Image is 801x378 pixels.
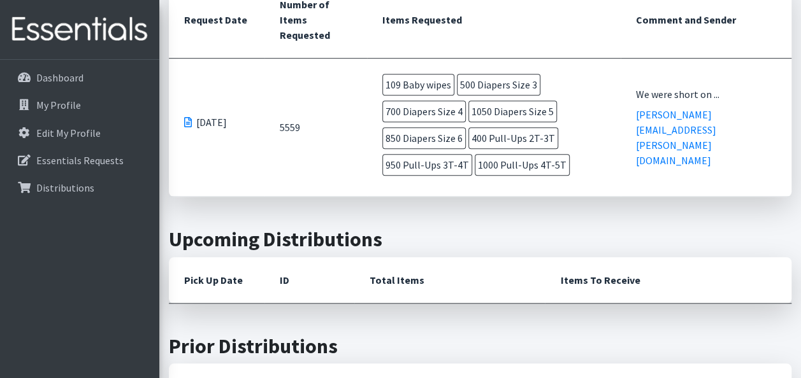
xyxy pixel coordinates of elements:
th: Pick Up Date [169,257,264,304]
h2: Prior Distributions [169,334,791,358]
span: 400 Pull-Ups 2T-3T [468,127,558,149]
img: HumanEssentials [5,8,154,51]
span: 700 Diapers Size 4 [382,101,466,122]
span: 1000 Pull-Ups 4T-5T [475,154,570,176]
a: [PERSON_NAME][EMAIL_ADDRESS][PERSON_NAME][DOMAIN_NAME] [636,108,716,167]
td: 5559 [264,59,367,197]
a: Dashboard [5,65,154,90]
h2: Upcoming Distributions [169,227,791,251]
span: 950 Pull-Ups 3T-4T [382,154,472,176]
th: ID [264,257,354,304]
p: My Profile [36,99,81,111]
span: 850 Diapers Size 6 [382,127,466,149]
p: Distributions [36,181,94,194]
p: Edit My Profile [36,127,101,139]
div: We were short on ... [636,87,776,102]
span: 1050 Diapers Size 5 [468,101,557,122]
a: Edit My Profile [5,120,154,146]
th: Total Items [354,257,545,304]
a: My Profile [5,92,154,118]
a: Distributions [5,175,154,200]
a: Essentials Requests [5,148,154,173]
span: 500 Diapers Size 3 [457,74,540,95]
p: Dashboard [36,71,83,84]
p: Essentials Requests [36,154,124,167]
span: 109 Baby wipes [382,74,454,95]
th: Items To Receive [545,257,791,304]
span: [DATE] [196,115,227,130]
